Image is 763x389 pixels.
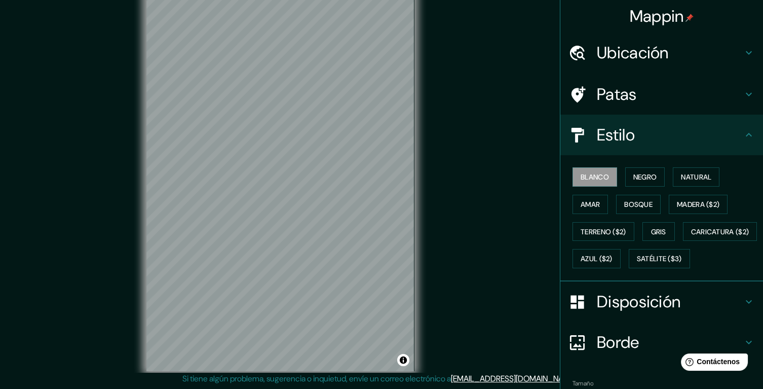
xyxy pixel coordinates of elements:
[581,255,613,264] font: Azul ($2)
[560,115,763,155] div: Estilo
[597,42,669,63] font: Ubicación
[182,373,451,384] font: Si tiene algún problema, sugerencia o inquietud, envíe un correo electrónico a
[616,195,661,214] button: Bosque
[573,222,634,241] button: Terreno ($2)
[397,354,409,366] button: Activar o desactivar atribución
[669,195,728,214] button: Madera ($2)
[581,172,609,182] font: Blanco
[677,200,719,209] font: Madera ($2)
[597,84,637,105] font: Patas
[673,167,719,187] button: Natural
[597,124,635,146] font: Estilo
[625,167,665,187] button: Negro
[633,172,657,182] font: Negro
[629,249,690,268] button: Satélite ($3)
[642,222,675,241] button: Gris
[624,200,653,209] font: Bosque
[573,379,593,387] font: Tamaño
[573,167,617,187] button: Blanco
[560,32,763,73] div: Ubicación
[651,227,666,236] font: Gris
[681,172,711,182] font: Natural
[581,200,600,209] font: Amar
[691,227,749,236] font: Caricatura ($2)
[573,195,608,214] button: Amar
[451,373,576,384] a: [EMAIL_ADDRESS][DOMAIN_NAME]
[573,249,621,268] button: Azul ($2)
[560,322,763,363] div: Borde
[637,255,682,264] font: Satélite ($3)
[683,222,757,241] button: Caricatura ($2)
[630,6,684,27] font: Mappin
[685,14,694,22] img: pin-icon.png
[673,349,752,378] iframe: Lanzador de widgets de ayuda
[560,74,763,115] div: Patas
[597,291,680,312] font: Disposición
[581,227,626,236] font: Terreno ($2)
[560,281,763,322] div: Disposición
[597,332,639,353] font: Borde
